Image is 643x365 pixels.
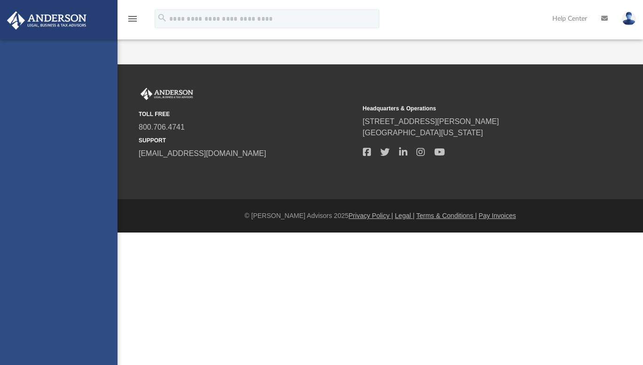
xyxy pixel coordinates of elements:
[363,104,580,113] small: Headquarters & Operations
[127,13,138,24] i: menu
[139,123,185,131] a: 800.706.4741
[139,110,356,118] small: TOLL FREE
[363,129,483,137] a: [GEOGRAPHIC_DATA][US_STATE]
[416,212,477,219] a: Terms & Conditions |
[139,136,356,145] small: SUPPORT
[395,212,415,219] a: Legal |
[4,11,89,30] img: Anderson Advisors Platinum Portal
[139,88,195,100] img: Anderson Advisors Platinum Portal
[622,12,636,25] img: User Pic
[349,212,393,219] a: Privacy Policy |
[118,211,643,221] div: © [PERSON_NAME] Advisors 2025
[127,18,138,24] a: menu
[157,13,167,23] i: search
[478,212,516,219] a: Pay Invoices
[363,117,499,125] a: [STREET_ADDRESS][PERSON_NAME]
[139,149,266,157] a: [EMAIL_ADDRESS][DOMAIN_NAME]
